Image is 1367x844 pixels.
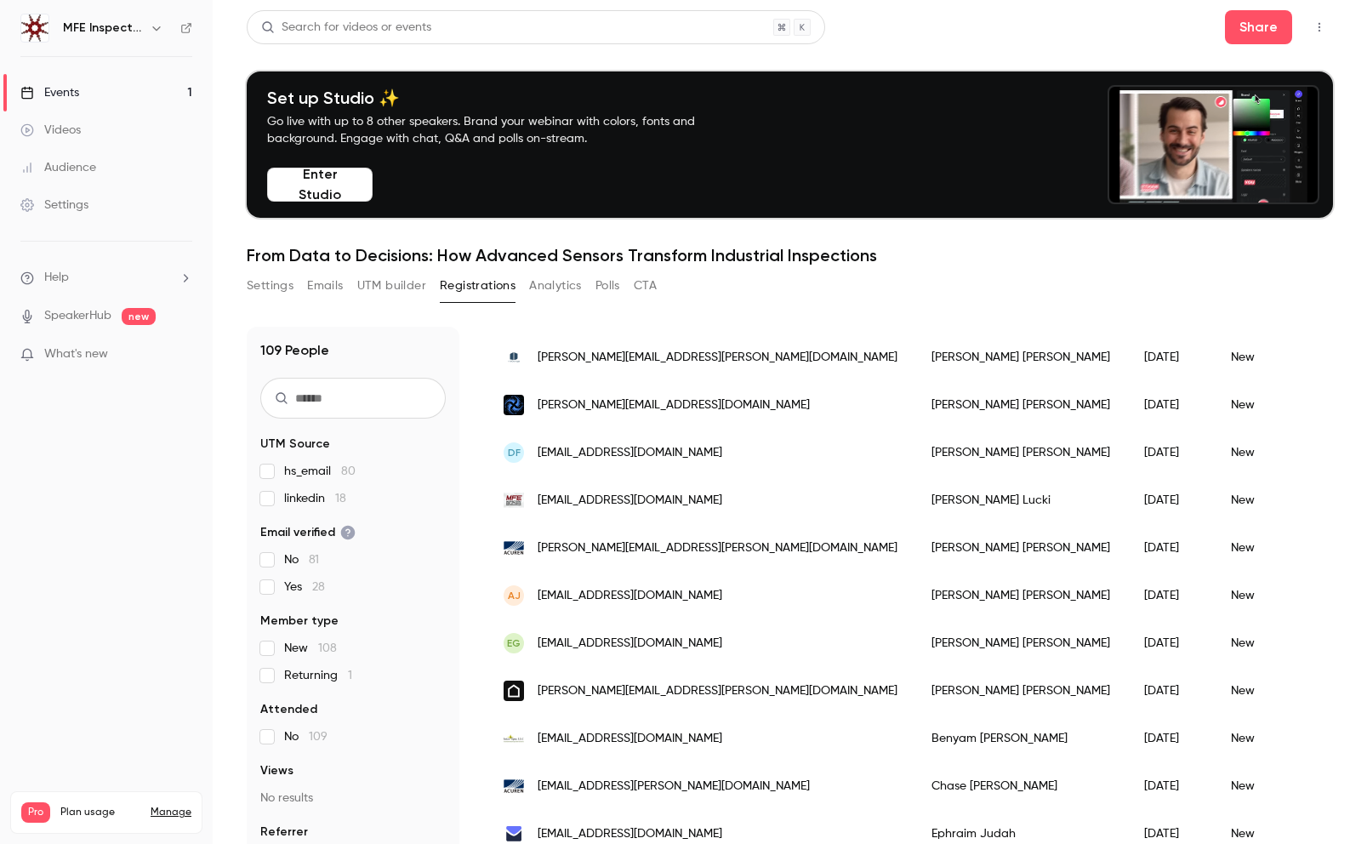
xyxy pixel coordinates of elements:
[20,197,88,214] div: Settings
[914,476,1127,524] div: [PERSON_NAME] Lucki
[260,436,330,453] span: UTM Source
[1225,10,1292,44] button: Share
[1214,715,1321,762] div: New
[44,345,108,363] span: What's new
[312,581,325,593] span: 28
[504,395,524,415] img: fizuas.com
[1127,476,1214,524] div: [DATE]
[1214,524,1321,572] div: New
[151,806,191,819] a: Manage
[284,463,356,480] span: hs_email
[122,308,156,325] span: new
[44,307,111,325] a: SpeakerHub
[260,824,308,841] span: Referrer
[1214,429,1321,476] div: New
[284,490,346,507] span: linkedin
[261,19,431,37] div: Search for videos or events
[914,762,1127,810] div: Chase [PERSON_NAME]
[1127,524,1214,572] div: [DATE]
[284,667,352,684] span: Returning
[260,340,329,361] h1: 109 People
[284,579,325,596] span: Yes
[914,334,1127,381] div: [PERSON_NAME] [PERSON_NAME]
[595,272,620,299] button: Polls
[1127,715,1214,762] div: [DATE]
[1214,476,1321,524] div: New
[357,272,426,299] button: UTM builder
[914,619,1127,667] div: [PERSON_NAME] [PERSON_NAME]
[260,790,446,807] p: No results
[508,445,521,460] span: DF
[20,269,192,287] li: help-dropdown-opener
[341,465,356,477] span: 80
[1127,381,1214,429] div: [DATE]
[1127,667,1214,715] div: [DATE]
[284,640,337,657] span: New
[914,381,1127,429] div: [PERSON_NAME] [PERSON_NAME]
[1127,334,1214,381] div: [DATE]
[267,88,735,108] h4: Set up Studio ✨
[309,554,319,566] span: 81
[440,272,515,299] button: Registrations
[914,715,1127,762] div: Benyam [PERSON_NAME]
[1127,429,1214,476] div: [DATE]
[538,349,897,367] span: [PERSON_NAME][EMAIL_ADDRESS][PERSON_NAME][DOMAIN_NAME]
[284,728,328,745] span: No
[914,572,1127,619] div: [PERSON_NAME] [PERSON_NAME]
[1214,619,1321,667] div: New
[914,429,1127,476] div: [PERSON_NAME] [PERSON_NAME]
[634,272,657,299] button: CTA
[538,587,722,605] span: [EMAIL_ADDRESS][DOMAIN_NAME]
[538,635,722,653] span: [EMAIL_ADDRESS][DOMAIN_NAME]
[538,682,897,700] span: [PERSON_NAME][EMAIL_ADDRESS][PERSON_NAME][DOMAIN_NAME]
[247,245,1333,265] h1: From Data to Decisions: How Advanced Sensors Transform Industrial Inspections
[914,667,1127,715] div: [PERSON_NAME] [PERSON_NAME]
[504,347,524,368] img: miegarage.com
[1214,381,1321,429] div: New
[504,824,524,844] img: use.startmail.com
[504,681,524,701] img: mongolianconstruction.com
[538,492,722,510] span: [EMAIL_ADDRESS][DOMAIN_NAME]
[504,728,524,749] img: interspecllc.net
[538,444,722,462] span: [EMAIL_ADDRESS][DOMAIN_NAME]
[20,159,96,176] div: Audience
[348,670,352,681] span: 1
[20,84,79,101] div: Events
[267,113,735,147] p: Go live with up to 8 other speakers. Brand your webinar with colors, fonts and background. Engage...
[538,825,722,843] span: [EMAIL_ADDRESS][DOMAIN_NAME]
[260,762,293,779] span: Views
[538,396,810,414] span: [PERSON_NAME][EMAIL_ADDRESS][DOMAIN_NAME]
[538,730,722,748] span: [EMAIL_ADDRESS][DOMAIN_NAME]
[1214,572,1321,619] div: New
[538,778,810,796] span: [EMAIL_ADDRESS][PERSON_NAME][DOMAIN_NAME]
[1214,762,1321,810] div: New
[260,701,317,718] span: Attended
[21,802,50,823] span: Pro
[309,731,328,743] span: 109
[914,524,1127,572] div: [PERSON_NAME] [PERSON_NAME]
[20,122,81,139] div: Videos
[267,168,373,202] button: Enter Studio
[529,272,582,299] button: Analytics
[307,272,343,299] button: Emails
[44,269,69,287] span: Help
[318,642,337,654] span: 108
[1127,572,1214,619] div: [DATE]
[507,636,521,651] span: EG
[21,14,48,42] img: MFE Inspection Solutions
[508,588,521,603] span: AJ
[284,551,319,568] span: No
[504,538,524,558] img: acuren.com
[260,613,339,630] span: Member type
[538,539,897,557] span: [PERSON_NAME][EMAIL_ADDRESS][PERSON_NAME][DOMAIN_NAME]
[1127,762,1214,810] div: [DATE]
[60,806,140,819] span: Plan usage
[63,20,143,37] h6: MFE Inspection Solutions
[504,490,524,510] img: mfe-is.com
[1127,619,1214,667] div: [DATE]
[1214,334,1321,381] div: New
[335,493,346,505] span: 18
[247,272,293,299] button: Settings
[1214,667,1321,715] div: New
[260,524,356,541] span: Email verified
